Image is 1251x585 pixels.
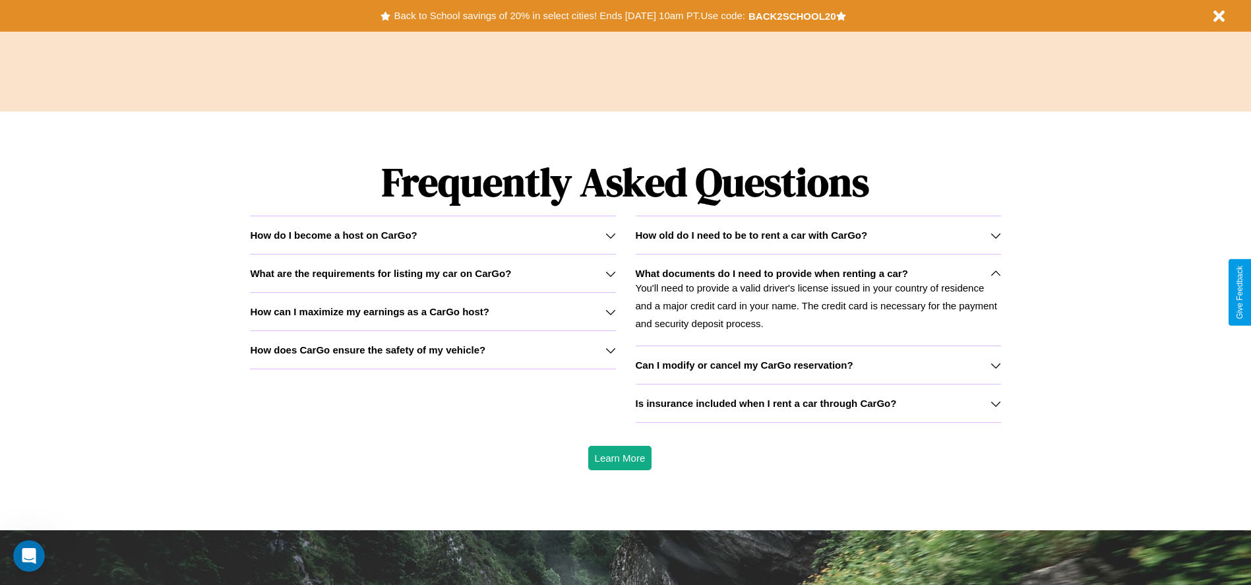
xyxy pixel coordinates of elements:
[636,359,853,371] h3: Can I modify or cancel my CarGo reservation?
[250,148,1000,216] h1: Frequently Asked Questions
[636,398,897,409] h3: Is insurance included when I rent a car through CarGo?
[250,230,417,241] h3: How do I become a host on CarGo?
[1235,266,1244,319] div: Give Feedback
[250,268,511,279] h3: What are the requirements for listing my car on CarGo?
[250,344,485,355] h3: How does CarGo ensure the safety of my vehicle?
[636,230,868,241] h3: How old do I need to be to rent a car with CarGo?
[636,279,1001,332] p: You'll need to provide a valid driver's license issued in your country of residence and a major c...
[588,446,652,470] button: Learn More
[748,11,836,22] b: BACK2SCHOOL20
[13,540,45,572] iframe: Intercom live chat
[390,7,748,25] button: Back to School savings of 20% in select cities! Ends [DATE] 10am PT.Use code:
[250,306,489,317] h3: How can I maximize my earnings as a CarGo host?
[636,268,908,279] h3: What documents do I need to provide when renting a car?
